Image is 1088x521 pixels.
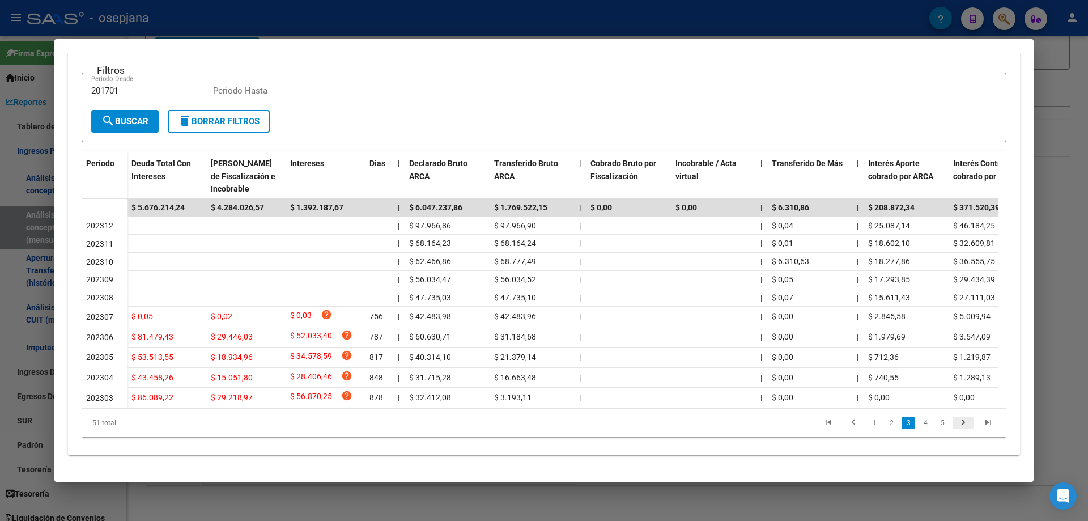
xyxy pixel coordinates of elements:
span: $ 81.479,43 [131,332,173,341]
span: $ 0,02 [211,312,232,321]
datatable-header-cell: Transferido De Más [767,151,852,201]
span: $ 97.966,86 [409,221,451,230]
span: $ 32.412,08 [409,393,451,402]
span: $ 86.089,22 [131,393,173,402]
span: | [857,221,858,230]
span: $ 0,00 [953,393,975,402]
li: page 4 [917,413,934,433]
span: $ 18.934,96 [211,353,253,362]
span: | [398,239,399,248]
span: | [579,221,581,230]
span: | [398,293,399,302]
span: $ 56.870,25 [290,390,332,405]
span: | [579,275,581,284]
span: $ 1.289,13 [953,373,991,382]
a: go to next page [953,417,974,429]
span: 202306 [86,333,113,342]
span: | [579,257,581,266]
li: page 2 [883,413,900,433]
span: $ 21.379,14 [494,353,536,362]
span: $ 6.047.237,86 [409,203,462,212]
span: $ 62.466,86 [409,257,451,266]
a: go to last page [977,417,999,429]
span: 787 [369,332,383,341]
span: | [398,203,400,212]
i: help [341,329,352,341]
datatable-header-cell: Declarado Bruto ARCA [405,151,490,201]
span: $ 29.434,39 [953,275,995,284]
span: $ 0,00 [772,332,793,341]
span: Intereses [290,159,324,168]
span: | [857,275,858,284]
span: | [398,373,399,382]
span: $ 0,03 [290,309,312,324]
span: | [398,353,399,362]
span: Incobrable / Acta virtual [675,159,737,181]
span: $ 3.193,11 [494,393,532,402]
span: $ 32.609,81 [953,239,995,248]
span: Borrar Filtros [178,116,260,126]
datatable-header-cell: | [852,151,864,201]
span: 817 [369,353,383,362]
datatable-header-cell: Intereses [286,151,365,201]
span: | [579,293,581,302]
span: $ 0,01 [772,239,793,248]
span: | [398,275,399,284]
span: | [857,239,858,248]
a: go to previous page [843,417,864,429]
span: $ 0,00 [772,312,793,321]
span: 878 [369,393,383,402]
a: 2 [885,417,898,429]
span: | [760,353,762,362]
span: | [857,332,858,341]
datatable-header-cell: Período [82,151,127,199]
span: | [398,257,399,266]
span: $ 1.769.522,15 [494,203,547,212]
span: $ 0,00 [590,203,612,212]
span: $ 18.602,10 [868,239,910,248]
span: $ 53.513,55 [131,353,173,362]
span: $ 0,00 [772,353,793,362]
span: $ 25.087,14 [868,221,910,230]
span: Interés Aporte cobrado por ARCA [868,159,933,181]
a: 4 [919,417,932,429]
mat-icon: search [101,114,115,128]
li: page 1 [866,413,883,433]
span: $ 36.555,75 [953,257,995,266]
span: $ 1.979,69 [868,332,906,341]
span: 202303 [86,393,113,403]
span: | [857,373,858,382]
span: $ 47.735,03 [409,293,451,302]
span: $ 43.458,26 [131,373,173,382]
span: $ 4.284.026,57 [211,203,264,212]
span: | [579,332,581,341]
span: | [398,393,399,402]
span: | [857,312,858,321]
span: $ 0,00 [675,203,697,212]
span: $ 68.164,23 [409,239,451,248]
span: | [579,239,581,248]
datatable-header-cell: Deuda Total Con Intereses [127,151,206,201]
span: $ 5.676.214,24 [131,203,185,212]
span: $ 712,36 [868,353,899,362]
span: $ 2.845,58 [868,312,906,321]
span: | [857,159,859,168]
span: | [579,393,581,402]
span: $ 1.219,87 [953,353,991,362]
datatable-header-cell: Deuda Bruta Neto de Fiscalización e Incobrable [206,151,286,201]
span: $ 28.406,46 [290,370,332,386]
i: help [341,390,352,401]
span: $ 42.483,96 [494,312,536,321]
span: $ 29.446,03 [211,332,253,341]
span: | [760,332,762,341]
span: | [579,159,581,168]
span: $ 371.520,39 [953,203,1000,212]
a: 1 [868,417,881,429]
datatable-header-cell: Transferido Bruto ARCA [490,151,575,201]
span: Transferido Bruto ARCA [494,159,558,181]
span: $ 56.034,47 [409,275,451,284]
datatable-header-cell: Incobrable / Acta virtual [671,151,756,201]
span: $ 31.184,68 [494,332,536,341]
span: $ 3.547,09 [953,332,991,341]
span: $ 18.277,86 [868,257,910,266]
